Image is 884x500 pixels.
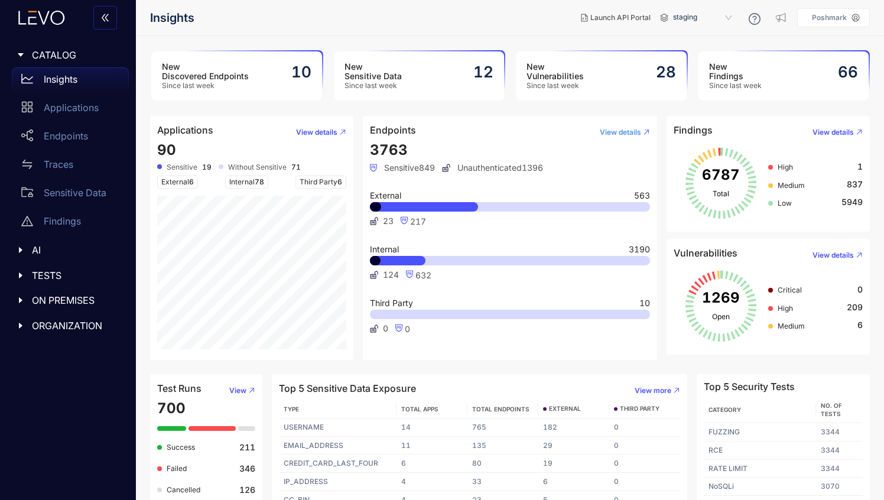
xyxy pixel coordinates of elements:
[778,181,805,190] span: Medium
[279,437,397,455] td: EMAIL_ADDRESS
[396,454,467,473] td: 6
[157,141,176,158] span: 90
[32,50,119,60] span: CATALOG
[100,13,110,24] span: double-left
[778,304,793,313] span: High
[12,209,129,238] a: Findings
[279,454,397,473] td: CREDIT_CARD_LAST_FOUR
[816,460,863,478] td: 3344
[538,437,609,455] td: 29
[157,400,186,417] span: 700
[600,128,641,137] span: View details
[32,245,119,255] span: AI
[625,381,680,400] button: View more
[674,248,737,258] h4: Vulnerabilities
[44,159,73,170] p: Traces
[157,176,198,189] span: External
[279,473,397,491] td: IP_ADDRESS
[401,405,438,413] span: TOTAL APPS
[415,270,431,280] span: 632
[778,163,793,171] span: High
[255,177,264,186] span: 78
[590,14,651,22] span: Launch API Portal
[17,51,25,59] span: caret-right
[639,299,650,307] span: 10
[17,271,25,280] span: caret-right
[538,454,609,473] td: 19
[609,454,680,473] td: 0
[803,123,863,142] button: View details
[816,441,863,460] td: 3344
[609,437,680,455] td: 0
[629,245,650,254] span: 3190
[370,191,401,200] span: External
[838,63,858,81] h2: 66
[44,74,77,85] p: Insights
[538,418,609,437] td: 182
[467,473,538,491] td: 33
[473,63,493,81] h2: 12
[383,216,394,226] span: 23
[816,478,863,496] td: 3070
[228,163,287,171] span: Without Sensitive
[291,163,301,171] b: 71
[7,43,129,67] div: CATALOG
[841,197,863,207] span: 5949
[803,246,863,265] button: View details
[847,303,863,312] span: 209
[370,125,416,135] h4: Endpoints
[778,285,802,294] span: Critical
[284,405,299,413] span: TYPE
[816,423,863,441] td: 3344
[620,405,659,413] span: THIRD PARTY
[442,163,543,173] span: Unauthenticated 1396
[21,215,33,227] span: warning
[472,405,529,413] span: TOTAL ENDPOINTS
[32,320,119,331] span: ORGANIZATION
[467,437,538,455] td: 135
[370,141,408,158] span: 3763
[396,437,467,455] td: 11
[778,199,792,207] span: Low
[44,216,81,226] p: Findings
[162,62,249,81] h3: New Discovered Endpoints
[12,96,129,124] a: Applications
[17,322,25,330] span: caret-right
[157,383,201,394] h4: Test Runs
[344,62,402,81] h3: New Sensitive Data
[709,82,762,90] span: Since last week
[239,464,255,473] b: 346
[821,402,842,417] span: No. of Tests
[635,387,671,395] span: View more
[571,8,660,27] button: Launch API Portal
[32,295,119,306] span: ON PREMISES
[847,180,863,189] span: 837
[12,67,129,96] a: Insights
[704,478,816,496] td: NoSQLi
[467,454,538,473] td: 80
[370,299,413,307] span: Third Party
[704,460,816,478] td: RATE LIMIT
[7,313,129,338] div: ORGANIZATION
[17,296,25,304] span: caret-right
[396,418,467,437] td: 14
[656,63,676,81] h2: 28
[708,406,741,413] span: Category
[590,123,650,142] button: View details
[225,176,268,189] span: Internal
[370,163,435,173] span: Sensitive 849
[467,418,538,437] td: 765
[410,216,426,226] span: 217
[383,270,399,280] span: 124
[157,125,213,135] h4: Applications
[857,285,863,294] span: 0
[295,176,346,189] span: Third Party
[189,177,194,186] span: 6
[202,163,212,171] b: 19
[296,128,337,137] span: View details
[396,473,467,491] td: 4
[634,191,650,200] span: 563
[812,251,854,259] span: View details
[857,320,863,330] span: 6
[778,322,805,330] span: Medium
